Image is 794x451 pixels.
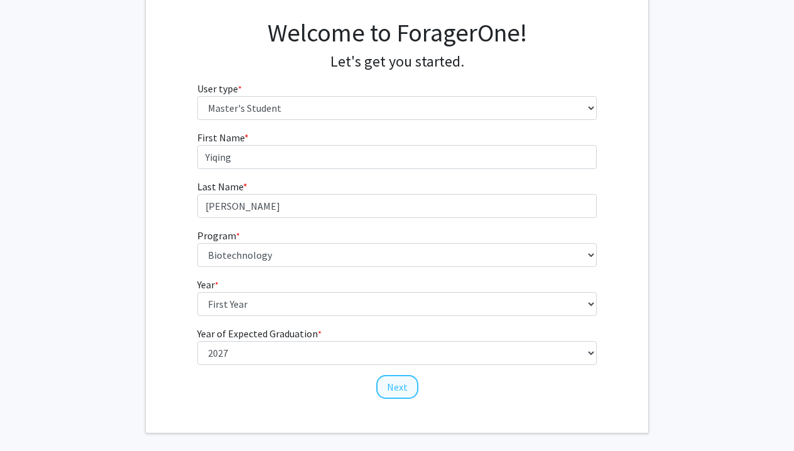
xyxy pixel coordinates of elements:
[9,394,53,442] iframe: Chat
[197,131,244,144] span: First Name
[197,53,597,71] h4: Let's get you started.
[197,326,322,341] label: Year of Expected Graduation
[197,228,240,243] label: Program
[197,18,597,48] h1: Welcome to ForagerOne!
[376,375,418,399] button: Next
[197,180,243,193] span: Last Name
[197,81,242,96] label: User type
[197,277,219,292] label: Year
